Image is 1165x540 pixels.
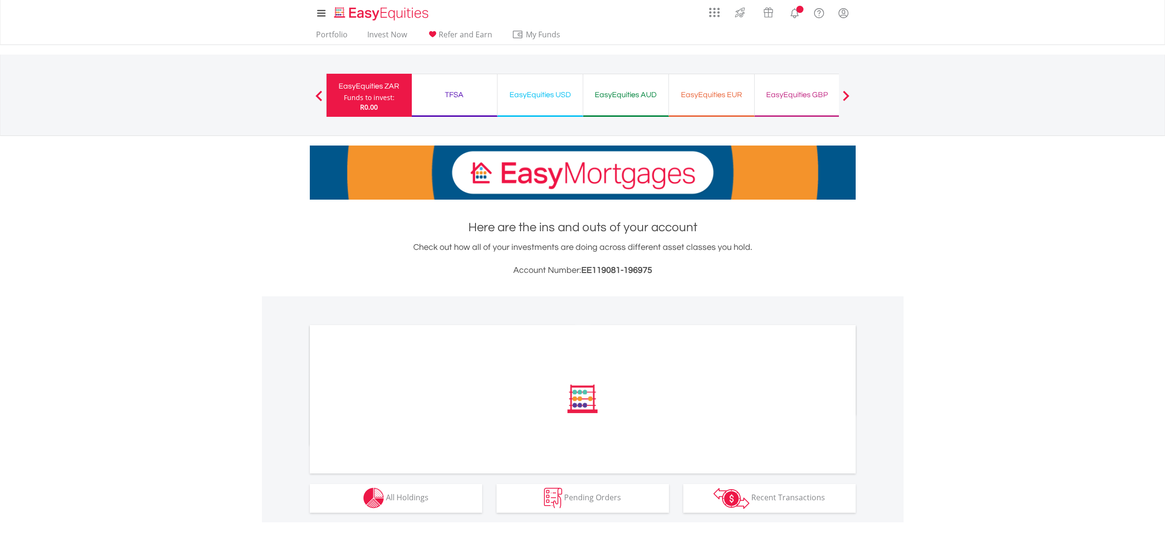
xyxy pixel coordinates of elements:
[754,2,782,20] a: Vouchers
[831,2,856,23] a: My Profile
[807,2,831,22] a: FAQ's and Support
[564,492,621,503] span: Pending Orders
[310,264,856,277] h3: Account Number:
[512,28,575,41] span: My Funds
[732,5,748,20] img: thrive-v2.svg
[360,102,378,112] span: R0.00
[760,88,834,101] div: EasyEquities GBP
[363,30,411,45] a: Invest Now
[418,88,491,101] div: TFSA
[581,266,652,275] span: EE119081-196975
[332,6,432,22] img: EasyEquities_Logo.png
[344,93,395,102] div: Funds to invest:
[675,88,748,101] div: EasyEquities EUR
[363,488,384,508] img: holdings-wht.png
[760,5,776,20] img: vouchers-v2.svg
[703,2,726,18] a: AppsGrid
[751,492,825,503] span: Recent Transactions
[713,488,749,509] img: transactions-zar-wht.png
[310,484,482,513] button: All Holdings
[837,95,856,105] button: Next
[503,88,577,101] div: EasyEquities USD
[310,219,856,236] h1: Here are the ins and outs of your account
[312,30,351,45] a: Portfolio
[439,29,492,40] span: Refer and Earn
[709,7,720,18] img: grid-menu-icon.svg
[310,241,856,277] div: Check out how all of your investments are doing across different asset classes you hold.
[544,488,562,508] img: pending_instructions-wht.png
[332,79,406,93] div: EasyEquities ZAR
[309,95,328,105] button: Previous
[310,146,856,200] img: EasyMortage Promotion Banner
[589,88,663,101] div: EasyEquities AUD
[683,484,856,513] button: Recent Transactions
[782,2,807,22] a: Notifications
[423,30,496,45] a: Refer and Earn
[330,2,432,22] a: Home page
[386,492,429,503] span: All Holdings
[497,484,669,513] button: Pending Orders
